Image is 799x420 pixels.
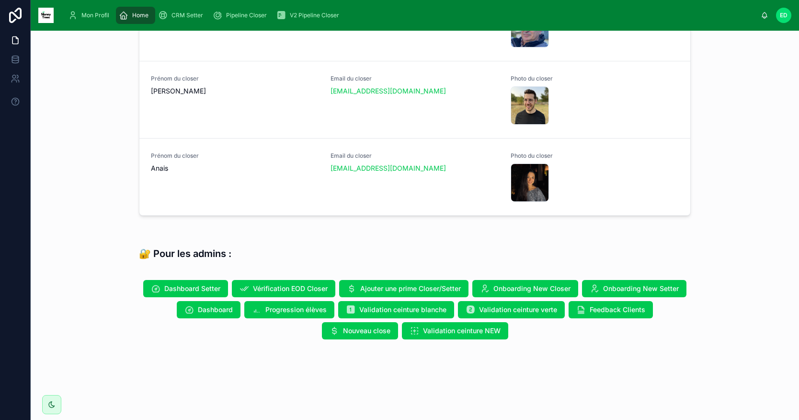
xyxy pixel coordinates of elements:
[339,280,468,297] button: Ajouter une prime Closer/Setter
[139,246,231,261] h3: 🔐 Pour les admins :
[402,322,508,339] button: Validation ceinture NEW
[458,301,565,318] button: Validation ceinture verte
[359,305,446,315] span: Validation ceinture blanche
[38,8,54,23] img: App logo
[331,163,446,173] a: [EMAIL_ADDRESS][DOMAIN_NAME]
[65,7,116,24] a: Mon Profil
[244,301,334,318] button: Progression élèves
[253,284,328,293] span: Vérification EOD Closer
[493,284,571,293] span: Onboarding New Closer
[226,12,267,19] span: Pipeline Closer
[210,7,274,24] a: Pipeline Closer
[582,280,686,297] button: Onboarding New Setter
[780,12,788,19] span: ED
[265,305,327,315] span: Progression élèves
[151,86,319,96] span: [PERSON_NAME]
[322,322,398,339] button: Nouveau close
[590,305,645,315] span: Feedback Clients
[360,284,461,293] span: Ajouter une prime Closer/Setter
[331,152,499,160] span: Email du closer
[569,301,653,318] button: Feedback Clients
[511,152,679,160] span: Photo du closer
[171,12,203,19] span: CRM Setter
[164,284,220,293] span: Dashboard Setter
[177,301,240,318] button: Dashboard
[151,152,319,160] span: Prénom du closer
[603,284,679,293] span: Onboarding New Setter
[198,305,233,315] span: Dashboard
[232,280,335,297] button: Vérification EOD Closer
[274,7,346,24] a: V2 Pipeline Closer
[511,75,679,82] span: Photo du closer
[472,280,578,297] button: Onboarding New Closer
[155,7,210,24] a: CRM Setter
[143,280,228,297] button: Dashboard Setter
[331,75,499,82] span: Email du closer
[132,12,148,19] span: Home
[338,301,454,318] button: Validation ceinture blanche
[423,326,501,336] span: Validation ceinture NEW
[479,305,557,315] span: Validation ceinture verte
[290,12,339,19] span: V2 Pipeline Closer
[116,7,155,24] a: Home
[331,86,446,96] a: [EMAIL_ADDRESS][DOMAIN_NAME]
[81,12,109,19] span: Mon Profil
[343,326,390,336] span: Nouveau close
[151,163,319,173] span: Anais
[151,75,319,82] span: Prénom du closer
[61,5,761,26] div: scrollable content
